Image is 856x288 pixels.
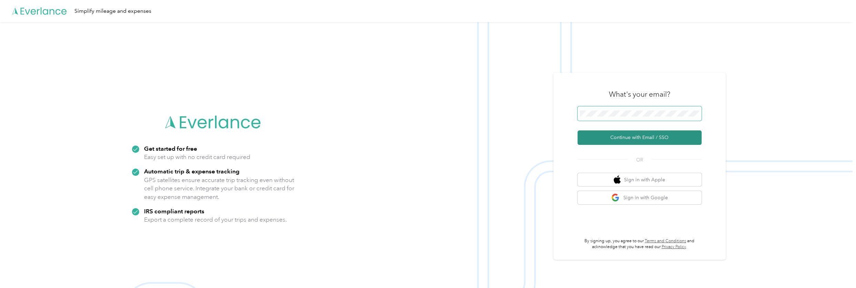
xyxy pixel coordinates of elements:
[628,156,652,163] span: OR
[144,207,204,215] strong: IRS compliant reports
[578,173,702,186] button: apple logoSign in with Apple
[645,238,686,244] a: Terms and Conditions
[578,130,702,145] button: Continue with Email / SSO
[614,175,621,184] img: apple logo
[611,193,620,202] img: google logo
[144,168,240,175] strong: Automatic trip & expense tracking
[609,89,670,99] h3: What's your email?
[74,7,151,15] div: Simplify mileage and expenses
[144,176,295,201] p: GPS satellites ensure accurate trip tracking even without cell phone service. Integrate your bank...
[144,145,197,152] strong: Get started for free
[144,215,287,224] p: Export a complete record of your trips and expenses.
[144,153,250,161] p: Easy set up with no credit card required
[578,238,702,250] p: By signing up, you agree to our and acknowledge that you have read our .
[578,191,702,204] button: google logoSign in with Google
[662,244,686,249] a: Privacy Policy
